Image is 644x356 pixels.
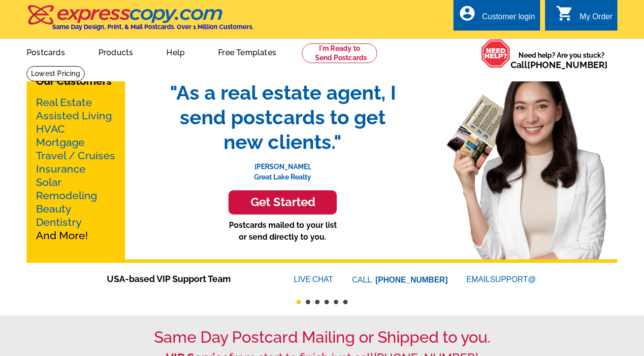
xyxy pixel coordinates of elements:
[306,300,310,304] button: 2 of 6
[511,50,612,70] span: Need help? Are you stuck?
[556,4,574,22] i: shopping_cart
[36,96,116,242] p: And More!
[294,274,313,285] font: LIVE
[334,300,338,304] button: 5 of 6
[343,300,348,304] button: 6 of 6
[36,149,115,162] a: Travel / Cruises
[36,109,112,122] a: Assisted Living
[36,96,92,108] a: Real Estate
[324,300,329,304] button: 4 of 6
[36,189,97,202] a: Remodeling
[36,203,71,215] a: Beauty
[241,195,324,210] h3: Get Started
[481,39,511,68] img: help
[458,4,476,22] i: account_circle
[294,275,333,284] a: LIVECHAT
[556,11,612,23] a: shopping_cart My Order
[580,12,612,26] div: My Order
[315,300,320,304] button: 3 of 6
[36,216,82,228] a: Dentistry
[151,40,200,63] a: Help
[458,11,535,23] a: account_circle Customer login
[202,40,292,63] a: Free Templates
[466,275,537,284] a: EMAILSUPPORT@
[107,272,264,285] span: USA-based VIP Support Team
[352,274,373,286] font: CALL
[376,276,448,284] a: [PHONE_NUMBER]
[160,80,406,154] span: "As a real estate agent, I send postcards to get new clients."
[36,123,65,135] a: HVAC
[482,12,535,26] div: Customer login
[527,60,608,70] a: [PHONE_NUMBER]
[83,40,149,63] a: Products
[160,154,406,182] p: [PERSON_NAME], Great Lake Realty
[160,219,406,243] p: Postcards mailed to your list or send directly to you.
[11,40,81,63] a: Postcards
[52,23,254,31] h4: Same Day Design, Print, & Mail Postcards. Over 1 Million Customers.
[27,12,254,31] a: Same Day Design, Print, & Mail Postcards. Over 1 Million Customers.
[160,190,406,214] a: Get Started
[36,163,86,175] a: Insurance
[36,176,62,188] a: Solar
[36,136,85,148] a: Mortgage
[490,274,537,285] font: SUPPORT@
[296,300,301,304] button: 1 of 6
[27,328,617,347] h1: Same Day Postcard Mailing or Shipped to you.
[511,60,608,70] span: Call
